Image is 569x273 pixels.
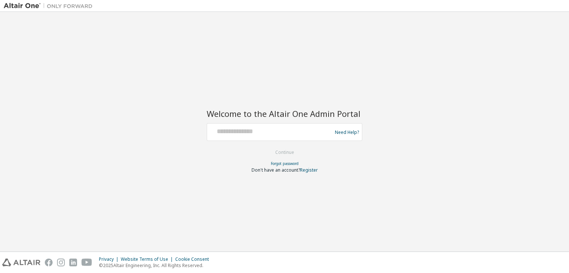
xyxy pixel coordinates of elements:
span: Don't have an account? [252,167,300,173]
h2: Welcome to the Altair One Admin Portal [207,108,362,119]
a: Forgot password [271,161,299,166]
img: Altair One [4,2,96,10]
img: facebook.svg [45,259,53,266]
img: youtube.svg [81,259,92,266]
div: Privacy [99,256,121,262]
img: instagram.svg [57,259,65,266]
div: Cookie Consent [175,256,213,262]
img: linkedin.svg [69,259,77,266]
a: Need Help? [335,132,359,132]
img: altair_logo.svg [2,259,40,266]
p: © 2025 Altair Engineering, Inc. All Rights Reserved. [99,262,213,269]
div: Website Terms of Use [121,256,175,262]
a: Register [300,167,318,173]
